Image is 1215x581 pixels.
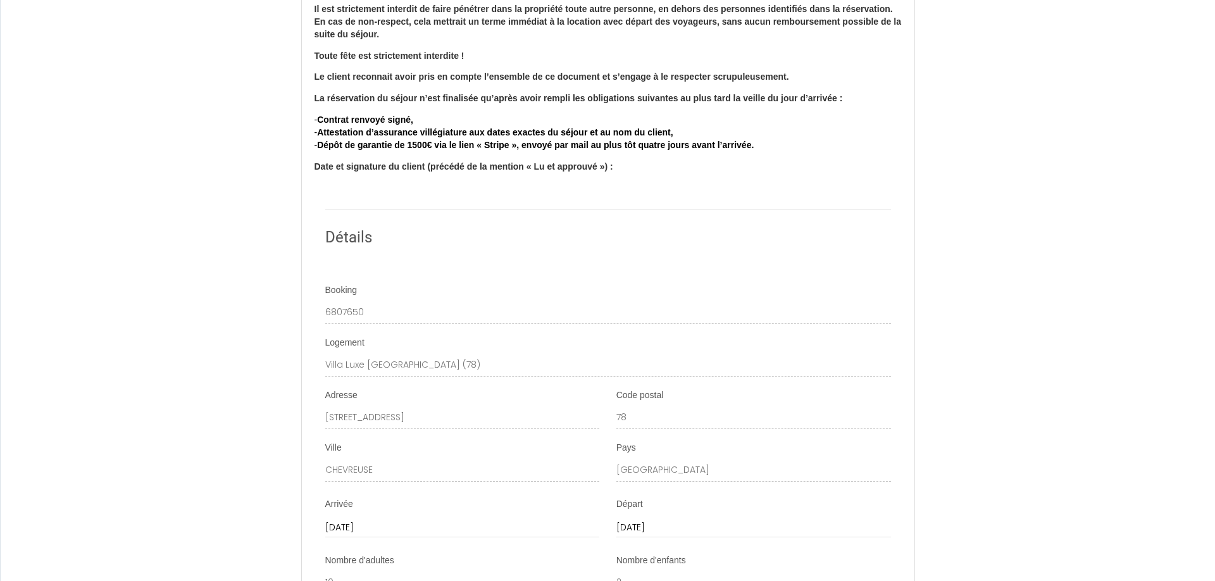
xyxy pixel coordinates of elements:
[317,115,413,125] strong: Contrat renvoyé signé,
[616,442,636,454] label: Pays
[315,139,902,152] li: -
[325,337,364,349] label: Logement
[315,4,901,39] strong: Il est strictement interdit de faire pénétrer dans la propriété toute autre personne, en dehors d...
[325,498,353,511] label: Arrivée
[616,389,664,402] label: Code postal
[325,389,358,402] label: Adresse
[325,442,342,454] label: Ville
[315,161,613,172] strong: Date et signature du client (précédé de la mention « Lu et approuvé ») :
[315,114,902,127] li: -
[616,554,686,567] label: Nombre d'enfants
[315,72,789,82] strong: Le client reconnait avoir pris en compte l’ensemble de ce document et s’engage à le respecter scr...
[317,127,673,137] strong: Attestation d’assurance villégiature aux dates exactes du séjour et au nom du client,
[317,140,754,150] strong: Dépôt de garantie de 1500€ via le lien « Stripe », envoyé par mail au plus tôt quatre jours avant...
[315,51,464,61] strong: Toute fête est strictement interdite !
[325,284,358,297] label: Booking
[315,127,902,139] li: -
[616,498,643,511] label: Départ
[325,554,394,567] label: Nombre d'adultes
[315,93,843,103] strong: La réservation du séjour n’est finalisée qu’après avoir rempli les obligations suivantes au plus ...
[325,225,891,250] h2: Détails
